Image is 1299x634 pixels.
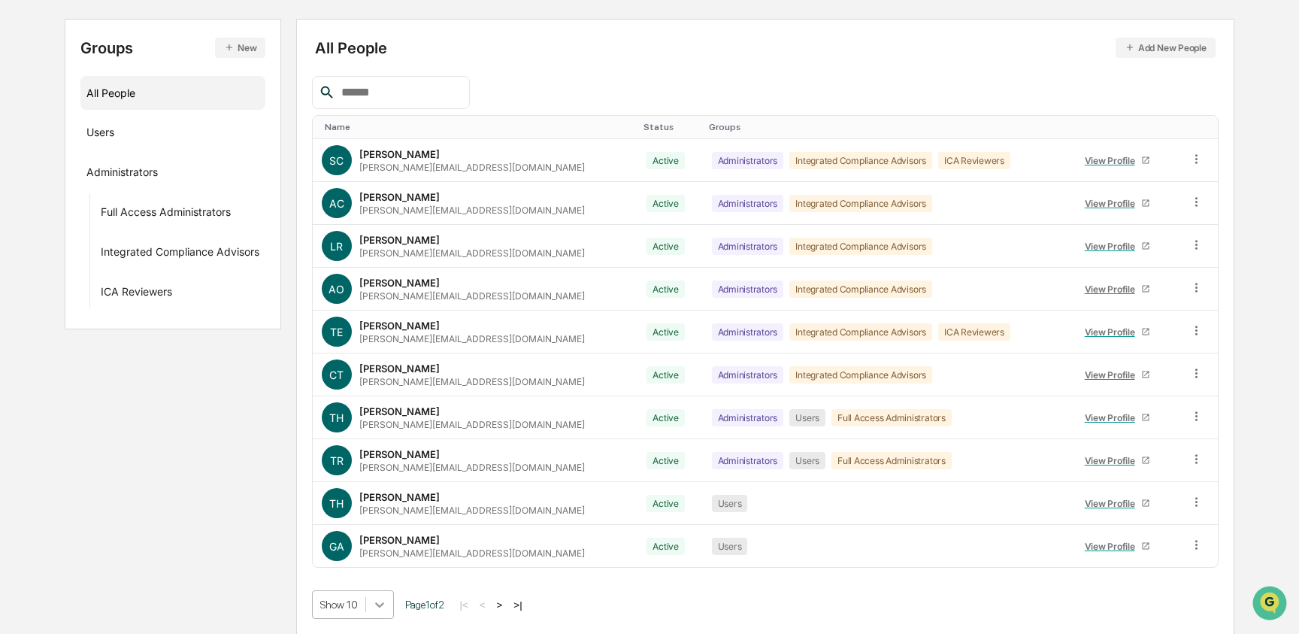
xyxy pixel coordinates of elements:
div: [PERSON_NAME] [359,191,440,203]
div: [PERSON_NAME] [359,448,440,460]
div: Integrated Compliance Advisors [789,366,932,384]
div: Administrators [712,281,784,298]
div: Toggle SortBy [1075,122,1174,132]
span: GA [329,540,344,553]
span: CT [329,369,344,381]
span: Page 1 of 2 [405,599,444,611]
div: View Profile [1085,326,1141,338]
div: View Profile [1085,369,1141,381]
div: Administrators [86,165,158,184]
div: Administrators [712,195,784,212]
div: View Profile [1085,412,1141,423]
div: Administrators [712,452,784,469]
div: [PERSON_NAME][EMAIL_ADDRESS][DOMAIN_NAME] [359,548,585,559]
div: 🗄️ [109,191,121,203]
div: [PERSON_NAME] [359,234,440,246]
span: TE [330,326,343,338]
div: Active [646,495,685,512]
div: View Profile [1085,284,1141,295]
div: View Profile [1085,198,1141,209]
span: TR [330,454,344,467]
div: Administrators [712,323,784,341]
div: Integrated Compliance Advisors [789,323,932,341]
div: [PERSON_NAME] [359,534,440,546]
a: View Profile [1078,363,1156,387]
div: Active [646,323,685,341]
div: Active [646,452,685,469]
div: Active [646,152,685,169]
div: Integrated Compliance Advisors [789,238,932,255]
div: 🔎 [15,220,27,232]
div: Active [646,238,685,255]
div: Start new chat [51,115,247,130]
a: View Profile [1078,492,1156,515]
div: [PERSON_NAME][EMAIL_ADDRESS][DOMAIN_NAME] [359,290,585,302]
div: View Profile [1085,541,1141,552]
div: Users [712,495,748,512]
button: > [492,599,507,611]
div: Toggle SortBy [1192,122,1211,132]
div: Administrators [712,152,784,169]
span: Pylon [150,255,182,266]
div: [PERSON_NAME] [359,320,440,332]
a: 🗄️Attestations [103,184,192,211]
a: View Profile [1078,535,1156,558]
div: [PERSON_NAME][EMAIL_ADDRESS][DOMAIN_NAME] [359,462,585,473]
div: [PERSON_NAME][EMAIL_ADDRESS][DOMAIN_NAME] [359,419,585,430]
div: Active [646,366,685,384]
div: [PERSON_NAME] [359,277,440,289]
button: |< [456,599,473,611]
div: Full Access Administrators [831,409,952,426]
div: Active [646,195,685,212]
div: Full Access Administrators [101,205,231,223]
a: View Profile [1078,278,1156,301]
a: 🔎Data Lookup [9,212,101,239]
p: How can we help? [15,32,274,56]
div: [PERSON_NAME] [359,363,440,375]
div: We're available if you need us! [51,130,190,142]
div: ICA Reviewers [938,323,1010,341]
button: >| [509,599,526,611]
div: [PERSON_NAME] [359,148,440,160]
div: Active [646,281,685,298]
span: TH [329,411,344,424]
div: Administrators [712,409,784,426]
button: New [215,38,265,58]
span: Preclearance [30,190,97,205]
a: View Profile [1078,235,1156,258]
div: View Profile [1085,498,1141,509]
span: LR [330,240,343,253]
div: [PERSON_NAME][EMAIL_ADDRESS][DOMAIN_NAME] [359,247,585,259]
div: [PERSON_NAME] [359,405,440,417]
div: Integrated Compliance Advisors [789,195,932,212]
a: 🖐️Preclearance [9,184,103,211]
span: AC [329,197,344,210]
div: Users [789,452,825,469]
div: Administrators [712,238,784,255]
div: Groups [80,38,265,58]
div: Active [646,538,685,555]
span: AO [329,283,344,296]
div: Integrated Compliance Advisors [789,152,932,169]
div: Users [712,538,748,555]
span: SC [329,154,344,167]
div: Users [86,126,114,144]
div: ICA Reviewers [938,152,1010,169]
div: Administrators [712,366,784,384]
a: View Profile [1078,406,1156,429]
a: Powered byPylon [106,254,182,266]
span: Data Lookup [30,218,95,233]
div: All People [315,38,1216,58]
div: 🖐️ [15,191,27,203]
span: TH [329,497,344,510]
div: All People [86,80,259,105]
div: [PERSON_NAME][EMAIL_ADDRESS][DOMAIN_NAME] [359,333,585,344]
img: 1746055101610-c473b297-6a78-478c-a979-82029cc54cd1 [15,115,42,142]
a: View Profile [1078,449,1156,472]
div: View Profile [1085,241,1141,252]
a: View Profile [1078,149,1156,172]
div: [PERSON_NAME][EMAIL_ADDRESS][DOMAIN_NAME] [359,205,585,216]
div: [PERSON_NAME][EMAIL_ADDRESS][DOMAIN_NAME] [359,162,585,173]
div: [PERSON_NAME][EMAIL_ADDRESS][DOMAIN_NAME] [359,505,585,516]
